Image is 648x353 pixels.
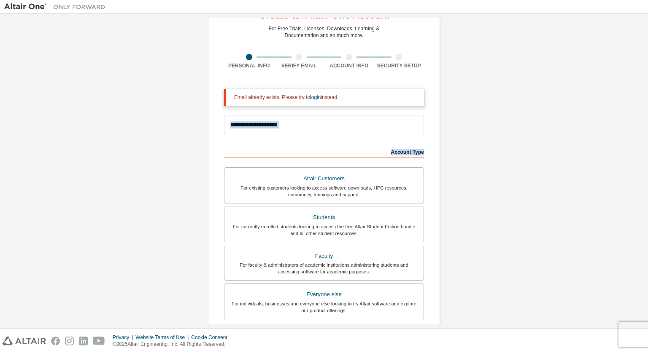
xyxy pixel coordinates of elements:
[113,341,232,348] p: © 2025 Altair Engineering, Inc. All Rights Reserved.
[259,10,389,20] div: Create an Altair One Account
[113,334,135,341] div: Privacy
[4,3,110,11] img: Altair One
[229,250,418,262] div: Faculty
[191,334,232,341] div: Cookie Consent
[229,289,418,300] div: Everyone else
[269,25,380,39] div: For Free Trials, Licenses, Downloads, Learning & Documentation and so much more.
[234,94,417,101] div: Email already exists. Please try to instead.
[274,62,324,69] div: Verify Email
[324,62,374,69] div: Account Info
[229,173,418,185] div: Altair Customers
[3,337,46,345] img: altair_logo.svg
[51,337,60,345] img: facebook.svg
[224,144,424,158] div: Account Type
[135,334,191,341] div: Website Terms of Use
[229,223,418,237] div: For currently enrolled students looking to access the free Altair Student Edition bundle and all ...
[224,62,274,69] div: Personal Info
[374,62,424,69] div: Security Setup
[229,185,418,198] div: For existing customers looking to access software downloads, HPC resources, community, trainings ...
[229,211,418,223] div: Students
[310,94,321,100] a: login
[65,337,74,345] img: instagram.svg
[229,300,418,314] div: For individuals, businesses and everyone else looking to try Altair software and explore our prod...
[79,337,88,345] img: linkedin.svg
[229,262,418,275] div: For faculty & administrators of academic institutions administering students and accessing softwa...
[93,337,105,345] img: youtube.svg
